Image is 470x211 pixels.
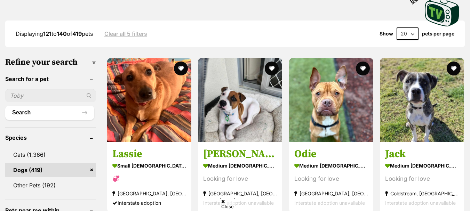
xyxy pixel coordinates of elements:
[356,62,370,75] button: favourite
[5,89,96,102] input: Toby
[385,189,459,198] strong: Coldstream, [GEOGRAPHIC_DATA]
[112,147,186,161] h3: Lassie
[203,189,277,198] strong: [GEOGRAPHIC_DATA], [GEOGRAPHIC_DATA]
[220,198,235,210] span: Close
[294,161,368,171] strong: medium [DEMOGRAPHIC_DATA] Dog
[5,163,96,177] a: Dogs (419)
[57,30,67,37] strong: 140
[72,30,82,37] strong: 419
[112,189,186,198] strong: [GEOGRAPHIC_DATA], [GEOGRAPHIC_DATA]
[5,178,96,193] a: Other Pets (192)
[5,135,96,141] header: Species
[422,31,454,36] label: pets per page
[112,161,186,171] strong: small [DEMOGRAPHIC_DATA] Dog
[5,57,96,67] h3: Refine your search
[385,174,459,184] div: Looking for love
[5,147,96,162] a: Cats (1,366)
[107,58,191,142] img: Lassie - Mixed Dog
[112,174,186,184] div: 💞
[5,106,94,120] button: Search
[203,200,274,206] span: Interstate adoption unavailable
[112,198,186,208] div: Interstate adoption
[289,58,373,142] img: Odie - English Staffordshire Bull Terrier Dog
[294,174,368,184] div: Looking for love
[5,76,96,82] header: Search for a pet
[385,200,456,206] span: Interstate adoption unavailable
[385,161,459,171] strong: medium [DEMOGRAPHIC_DATA] Dog
[198,58,282,142] img: Kyzer - Mixed breed Dog
[174,62,188,75] button: favourite
[265,62,279,75] button: favourite
[294,200,365,206] span: Interstate adoption unavailable
[203,161,277,171] strong: medium [DEMOGRAPHIC_DATA] Dog
[203,174,277,184] div: Looking for love
[447,62,461,75] button: favourite
[16,30,93,37] span: Displaying to of pets
[380,31,393,36] span: Show
[104,31,147,37] a: Clear all 5 filters
[203,147,277,161] h3: [PERSON_NAME]
[380,58,464,142] img: Jack - Staffordshire Bull Terrier Dog
[294,147,368,161] h3: Odie
[43,30,51,37] strong: 121
[294,189,368,198] strong: [GEOGRAPHIC_DATA], [GEOGRAPHIC_DATA]
[385,147,459,161] h3: Jack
